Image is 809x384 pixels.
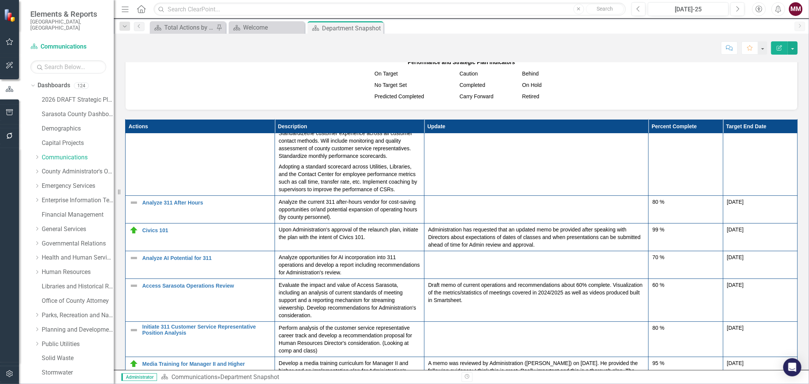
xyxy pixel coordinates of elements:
[231,23,303,32] a: Welcome
[727,282,744,288] span: [DATE]
[30,19,106,31] small: [GEOGRAPHIC_DATA], [GEOGRAPHIC_DATA]
[42,110,114,119] a: Sarasota County Dashboard
[142,255,271,261] a: Analyze AI Potential for 311
[516,71,522,77] img: MeasureBehind.png
[142,200,271,206] a: Analyze 311 After Hours
[783,358,801,376] div: Open Intercom Messenger
[652,359,719,367] div: 95 %
[275,279,424,322] td: Double-Click to Edit
[30,9,106,19] span: Elements & Reports
[42,253,114,262] a: Health and Human Services
[279,324,420,354] p: Perform analysis of the customer service representative career track and develop a recommendation...
[428,226,644,249] p: Administration has requested that an updated memo be provided after speaking with Directors about...
[42,311,114,320] a: Parks, Recreation and Natural Resources
[42,326,114,334] a: Planning and Development Services
[275,223,424,251] td: Double-Click to Edit
[649,196,723,223] td: Double-Click to Edit
[275,251,424,279] td: Double-Click to Edit
[424,279,648,322] td: Double-Click to Edit
[723,116,797,196] td: Double-Click to Edit
[586,4,624,14] button: Search
[129,281,138,290] img: Not Defined
[142,228,271,233] a: Civics 101
[142,324,271,336] a: Initiate 311 Customer Service Representative Position Analysis
[408,59,515,65] strong: Performance and Strategic Plan Indicators
[121,373,157,381] span: Administrator
[649,116,723,196] td: Double-Click to Edit
[275,322,424,357] td: Double-Click to Edit
[279,198,420,221] p: Analyze the current 311 after-hours vendor for cost-saving opportunities or/and potential expansi...
[652,324,719,332] div: 80 %
[723,251,797,279] td: Double-Click to Edit
[424,223,648,251] td: Double-Click to Edit
[42,153,114,162] a: Communications
[279,281,420,319] p: Evaluate the impact and value of Access Sarasota, including an analysis of current standards of m...
[126,251,275,279] td: Double-Click to Edit Right Click for Context Menu
[154,3,626,16] input: Search ClearPoint...
[460,82,485,88] span: Completed
[369,83,375,89] img: NoTargetSet.png
[42,167,114,176] a: County Administrator's Office
[42,139,114,148] a: Capital Projects
[279,359,420,382] p: Develop a media training curriculum for Manager II and higher and an implementation plan for Admi...
[42,124,114,133] a: Demographics
[522,93,539,99] span: Retired
[142,361,271,367] a: Media Training for Manager II and Higher
[164,23,214,32] div: Total Actions by Type
[652,281,719,289] div: 60 %
[723,279,797,322] td: Double-Click to Edit
[142,283,271,289] a: Access Sarasota Operations Review
[42,182,114,190] a: Emergency Services
[652,253,719,261] div: 70 %
[161,373,456,382] div: »
[723,196,797,223] td: Double-Click to Edit
[454,94,460,100] img: Sarasota%20Carry%20Forward.png
[42,239,114,248] a: Governmental Relations
[129,359,138,368] img: On Target
[727,227,744,233] span: [DATE]
[129,226,138,235] img: On Target
[171,373,217,381] a: Communications
[4,9,17,22] img: ClearPoint Strategy
[129,326,138,335] img: Not Defined
[424,322,648,357] td: Double-Click to Edit
[279,253,420,276] p: Analyze opportunities for AI incorporation into 311 operations and develop a report including rec...
[42,340,114,349] a: Public Utilities
[126,116,275,196] td: Double-Click to Edit Right Click for Context Menu
[727,254,744,260] span: [DATE]
[648,2,729,16] button: [DATE]-25
[42,96,114,104] a: 2026 DRAFT Strategic Plan
[649,251,723,279] td: Double-Click to Edit
[42,211,114,219] a: Financial Management
[38,81,70,90] a: Dashboards
[126,223,275,251] td: Double-Click to Edit Right Click for Context Menu
[369,94,375,100] img: Sarasota%20Predicted%20Complete.png
[42,368,114,377] a: Stormwater
[789,2,803,16] button: MM
[126,196,275,223] td: Double-Click to Edit Right Click for Context Menu
[723,223,797,251] td: Double-Click to Edit
[322,24,382,33] div: Department Snapshot
[650,5,726,14] div: [DATE]-25
[727,325,744,331] span: [DATE]
[727,199,744,205] span: [DATE]
[279,161,420,193] p: Adopting a standard scorecard across Utilities, Libraries, and the Contact Center for employee pe...
[652,226,719,233] div: 99 %
[649,223,723,251] td: Double-Click to Edit
[42,225,114,234] a: General Services
[454,71,460,77] img: MeasureCaution.png
[42,196,114,205] a: Enterprise Information Technology
[126,322,275,357] td: Double-Click to Edit Right Click for Context Menu
[42,354,114,363] a: Solid Waste
[460,93,493,99] span: Carry Forward
[597,6,613,12] span: Search
[424,251,648,279] td: Double-Click to Edit
[30,60,106,74] input: Search Below...
[649,279,723,322] td: Double-Click to Edit
[375,82,407,88] span: No Target Set
[424,196,648,223] td: Double-Click to Edit
[652,198,719,206] div: 80 %
[42,282,114,291] a: Libraries and Historical Resources
[74,82,89,89] div: 124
